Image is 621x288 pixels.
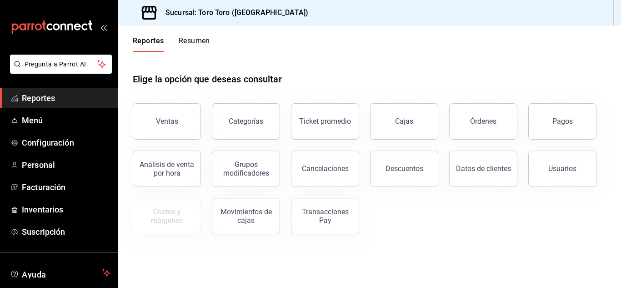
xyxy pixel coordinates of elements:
span: Reportes [22,92,110,104]
h3: Sucursal: Toro Toro ([GEOGRAPHIC_DATA]) [158,7,308,18]
span: Configuración [22,136,110,149]
button: Resumen [179,36,210,52]
div: navigation tabs [133,36,210,52]
div: Órdenes [470,117,496,126]
button: Descuentos [370,151,438,187]
div: Movimientos de cajas [218,207,274,225]
span: Ayuda [22,268,99,278]
div: Usuarios [548,164,576,173]
button: Cajas [370,103,438,140]
div: Datos de clientes [456,164,511,173]
div: Costos y márgenes [139,207,195,225]
a: Pregunta a Parrot AI [6,66,112,76]
button: Ticket promedio [291,103,359,140]
span: Suscripción [22,226,110,238]
button: Ventas [133,103,201,140]
div: Grupos modificadores [218,160,274,177]
button: Categorías [212,103,280,140]
div: Ventas [156,117,178,126]
div: Cancelaciones [302,164,349,173]
button: Pagos [528,103,596,140]
button: Reportes [133,36,164,52]
span: Pregunta a Parrot AI [25,60,98,69]
span: Personal [22,159,110,171]
button: Contrata inventarios para ver este reporte [133,198,201,234]
button: Datos de clientes [449,151,517,187]
button: Órdenes [449,103,517,140]
button: Transacciones Pay [291,198,359,234]
div: Ticket promedio [299,117,351,126]
div: Categorías [229,117,263,126]
h1: Elige la opción que deseas consultar [133,72,282,86]
div: Pagos [552,117,573,126]
span: Menú [22,114,110,126]
span: Inventarios [22,203,110,216]
button: Pregunta a Parrot AI [10,55,112,74]
div: Descuentos [386,164,423,173]
div: Análisis de venta por hora [139,160,195,177]
div: Cajas [395,117,413,126]
button: open_drawer_menu [100,24,107,31]
button: Movimientos de cajas [212,198,280,234]
button: Usuarios [528,151,596,187]
button: Cancelaciones [291,151,359,187]
button: Análisis de venta por hora [133,151,201,187]
span: Facturación [22,181,110,193]
div: Transacciones Pay [297,207,353,225]
button: Grupos modificadores [212,151,280,187]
